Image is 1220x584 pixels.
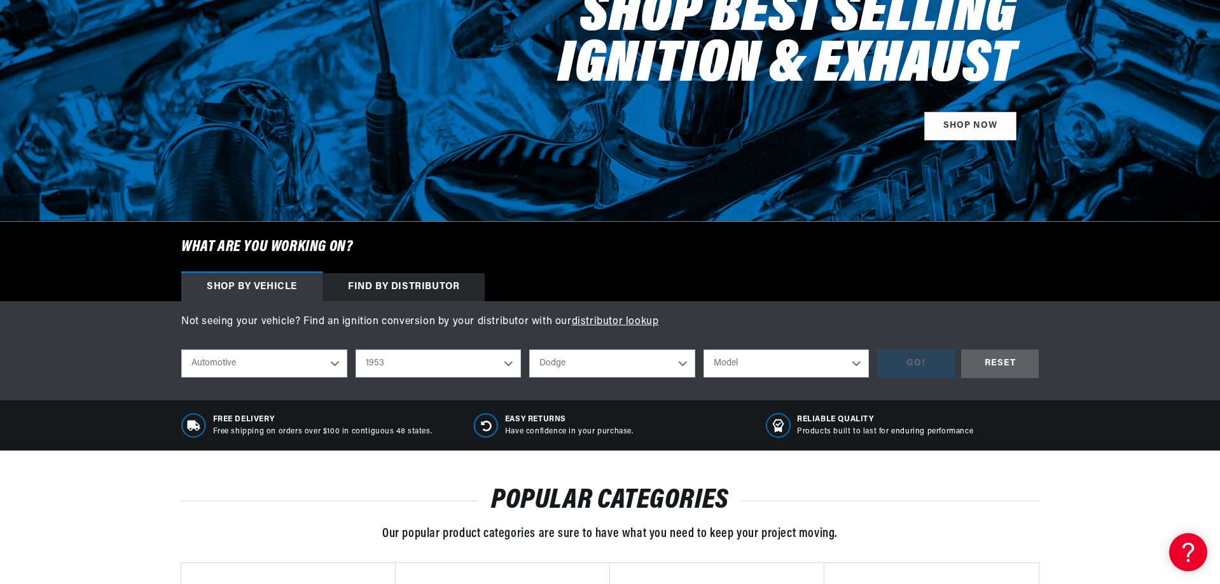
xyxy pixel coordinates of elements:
div: RESET [961,350,1039,378]
span: RELIABLE QUALITY [797,414,973,425]
span: Easy Returns [505,414,634,425]
select: Make [529,350,695,377]
p: Not seeing your vehicle? Find an ignition conversion by your distributor with our [181,314,1039,330]
a: distributor lookup [572,316,659,327]
a: SHOP NOW [924,112,1016,140]
p: Have confidence in your purchase. [505,426,634,437]
select: Ride Type [181,350,347,377]
select: Model [704,350,870,377]
select: Year [356,350,522,377]
div: Find by Distributor [322,273,485,301]
p: Products built to last for enduring performance [797,426,973,437]
span: Free Delivery [213,414,433,425]
span: Our popular product categories are sure to have what you need to keep your project moving. [382,527,838,540]
div: Shop by vehicle [181,273,322,301]
h6: What are you working on? [149,222,1071,273]
h2: POPULAR CATEGORIES [181,489,1039,513]
p: Free shipping on orders over $100 in contiguous 48 states. [213,426,433,437]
